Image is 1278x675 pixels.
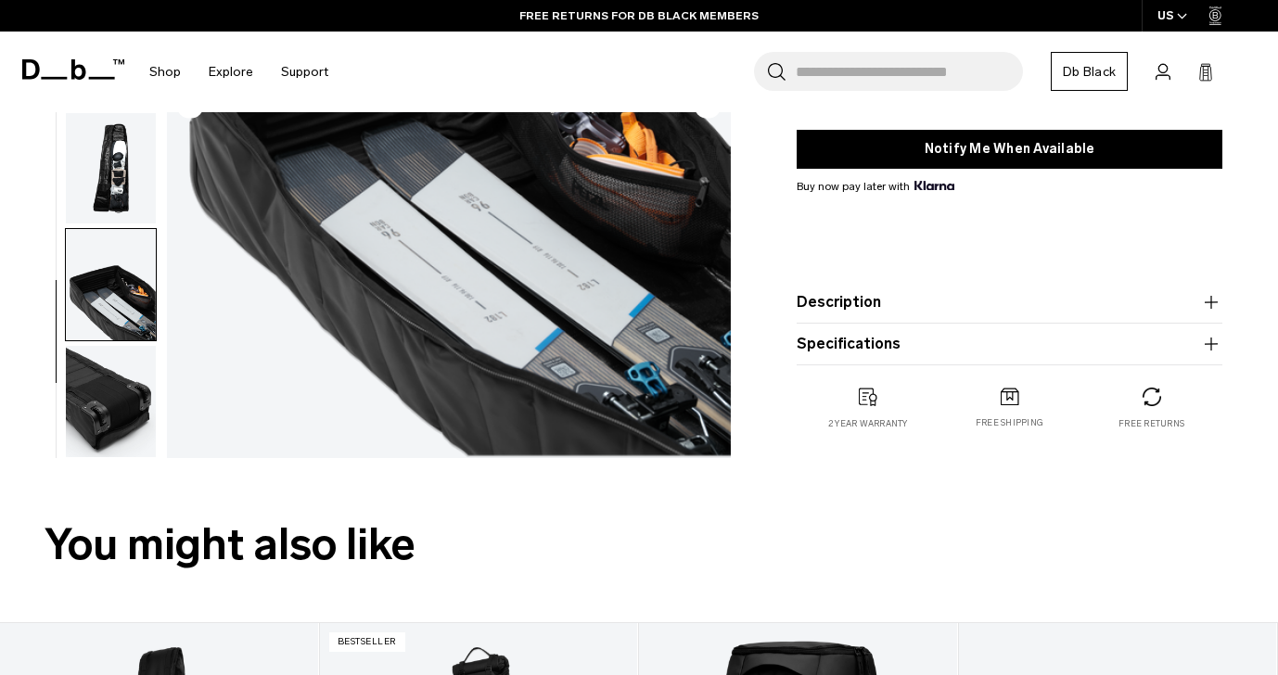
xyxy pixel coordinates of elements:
h2: You might also like [45,512,1233,578]
p: Free returns [1118,417,1184,430]
img: Snow Roller Pro 127L Blue Hour [66,113,156,224]
a: Db Black [1051,52,1128,91]
button: Snow Roller Pro 127L Blue Hour [65,112,157,225]
img: Snow Roller Pro 127L Blue Hour [66,346,156,457]
button: Notify Me When Available [797,130,1222,169]
span: Buy now pay later with [797,178,954,195]
button: Snow Roller Pro 127L Blue Hour [65,228,157,341]
img: Snow Roller Pro 127L Blue Hour [66,229,156,340]
button: Previous slide [176,90,204,121]
button: Next slide [694,90,722,121]
a: Support [281,39,328,105]
a: Shop [149,39,181,105]
a: FREE RETURNS FOR DB BLACK MEMBERS [519,7,759,24]
p: Bestseller [329,632,405,652]
a: Explore [209,39,253,105]
button: Description [797,291,1222,313]
p: 2 year warranty [828,417,908,430]
button: Specifications [797,333,1222,355]
p: Free shipping [976,417,1043,430]
button: Snow Roller Pro 127L Blue Hour [65,345,157,458]
nav: Main Navigation [135,32,342,112]
img: {"height" => 20, "alt" => "Klarna"} [914,181,954,190]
